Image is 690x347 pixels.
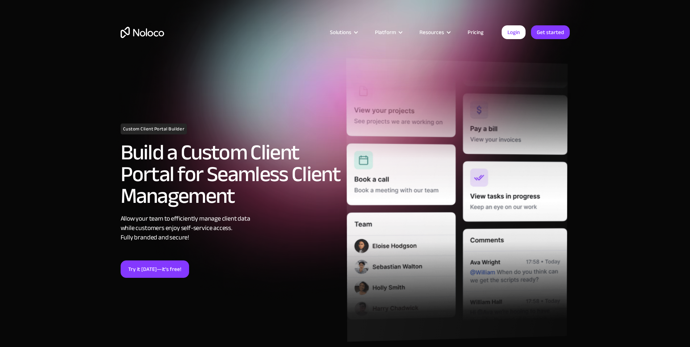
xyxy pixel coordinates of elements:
div: Resources [419,28,444,37]
a: Get started [531,25,570,39]
h2: Build a Custom Client Portal for Seamless Client Management [121,142,342,207]
a: home [121,27,164,38]
h1: Custom Client Portal Builder [121,124,187,134]
div: Platform [366,28,410,37]
div: Allow your team to efficiently manage client data while customers enjoy self-service access. Full... [121,214,342,242]
a: Pricing [459,28,493,37]
div: Resources [410,28,459,37]
div: Solutions [321,28,366,37]
div: Solutions [330,28,351,37]
div: Platform [375,28,396,37]
a: Try it [DATE]—it’s free! [121,260,189,278]
a: Login [502,25,526,39]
